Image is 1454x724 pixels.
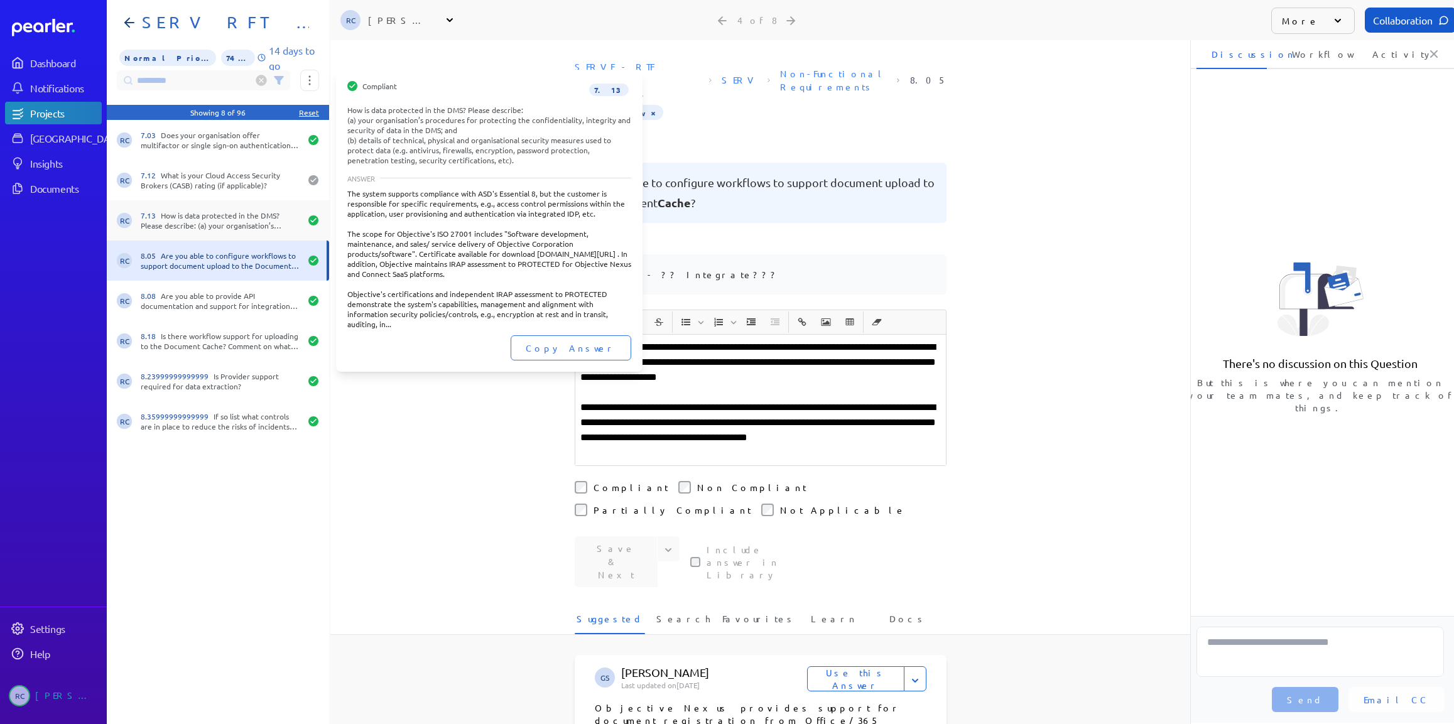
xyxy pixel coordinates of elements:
div: [GEOGRAPHIC_DATA] [30,132,124,144]
input: This checkbox controls whether your answer will be included in the Answer Library for future use [690,557,700,567]
pre: Are you able to configure workflows to support document upload to the Document ? [585,173,936,213]
span: Robert Craig [117,333,132,348]
button: Insert Image [815,311,837,333]
span: Copy Answer [526,342,616,354]
span: ANSWER [347,175,375,182]
div: Showing 8 of 96 [190,107,246,117]
div: Are you able to configure workflows to support document upload to the Document Cache? [141,251,300,271]
p: 14 days to go [269,43,319,73]
div: Reset [299,107,319,117]
div: [PERSON_NAME] [368,14,431,26]
a: Insights [5,152,102,175]
button: Insert table [839,311,860,333]
div: What is your Cloud Access Security Brokers (CASB) rating (if applicable)? [141,170,300,190]
span: Reference Number: 8.05 [905,68,952,92]
span: Gary Somerville [595,667,615,688]
button: Copy Answer [511,335,631,360]
span: Robert Craig [117,173,132,188]
p: Information [575,238,947,249]
div: If so list what controls are in place to reduce the risks of incidents due to code changes? [141,411,300,431]
a: Help [5,642,102,665]
p: Question [575,146,947,158]
p: There's no discussion on this Question [1223,356,1418,371]
a: Dashboard [5,51,102,74]
div: Help [30,647,100,660]
span: Sheet: SERV [717,68,762,92]
p: More [1282,14,1319,27]
span: 8.08 [141,291,161,301]
button: Email CC [1348,687,1444,712]
span: Robert Craig [340,10,361,30]
div: Does your organisation offer multifactor or single sign-on authentication options (such as Azure ... [141,130,300,150]
span: Robert Craig [117,374,132,389]
span: Search [656,612,710,633]
span: Priority [119,50,216,66]
span: Robert Craig [9,685,30,706]
span: Learn [811,612,857,633]
a: Dashboard [12,19,102,36]
span: Insert Image [815,311,837,333]
span: Clear Formatting [865,311,888,333]
a: [GEOGRAPHIC_DATA] [5,127,102,149]
span: 8.05 [141,251,161,261]
span: 8.23999999999999 [141,371,214,381]
p: But this is where you can mention your team mates, and keep track of things. [1186,376,1454,414]
button: Clear Formatting [866,311,887,333]
button: Insert link [791,311,813,333]
span: Robert Craig [117,213,132,228]
pre: XXXX - ?? Integrate??? [585,264,779,284]
button: Use this Answer [807,666,904,691]
span: Robert Craig [117,293,132,308]
div: The system supports compliance with ASD's Essential 8, but the customer is responsible for specif... [347,188,631,329]
div: How is data protected in the DMS? Please describe: (a) your organisation’s procedures for protect... [347,105,631,165]
span: Decrease Indent [764,311,786,333]
a: Documents [5,177,102,200]
button: Strike through [648,311,670,333]
span: 7.13 [141,210,161,220]
div: Are you able to provide API documentation and support for integration work by SERV? [141,291,300,311]
span: Favourites [722,612,796,633]
div: Documents [30,182,100,195]
span: Cache [658,195,691,210]
span: Section: Non-Functional Requirements [775,62,892,99]
button: Send [1272,687,1338,712]
span: 7.13 [589,84,629,96]
li: Activity [1357,39,1428,69]
h1: SERV RFT Response [137,13,309,33]
div: [PERSON_NAME] [35,685,98,706]
span: 74% of Questions Completed [221,50,254,66]
span: Insert table [838,311,861,333]
span: Compliant [362,81,397,97]
p: [PERSON_NAME] [621,665,807,680]
span: Increase Indent [740,311,762,333]
div: Notifications [30,82,100,94]
label: Partially Compliant [594,504,751,516]
a: RC[PERSON_NAME] [5,680,102,711]
span: 7.12 [141,170,161,180]
div: Settings [30,622,100,635]
span: Insert link [791,311,813,333]
div: Is there workflow support for uploading to the Document Cache? Comment on what this would look li... [141,331,300,351]
span: Insert Unordered List [675,311,706,333]
div: How is data protected in the DMS? Please describe: (a) your organisation’s procedures for protect... [141,210,300,230]
span: 8.18 [141,331,161,341]
span: Robert Craig [117,414,132,429]
span: Docs [889,612,926,633]
label: Non Compliant [697,481,806,494]
span: Insert Ordered List [707,311,739,333]
span: Robert Craig [117,132,132,148]
button: Expand [904,666,926,691]
label: This checkbox controls whether your answer will be included in the Answer Library for future use [707,543,813,581]
button: Insert Unordered List [675,311,697,333]
div: Is Provider support required for data extraction? [141,371,300,391]
span: Strike through [648,311,670,333]
span: Email CC [1364,693,1429,706]
label: Not Applicable [780,504,906,516]
span: 7.03 [141,130,161,140]
div: Projects [30,107,100,119]
div: Dashboard [30,57,100,69]
label: Compliant [594,481,668,494]
button: Tag at index 0 with value ForReview focussed. Press backspace to remove [648,106,658,119]
div: Insights [30,157,100,170]
span: Document: SERVE - RTF Repsonse 202509.xlsx [570,55,705,105]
